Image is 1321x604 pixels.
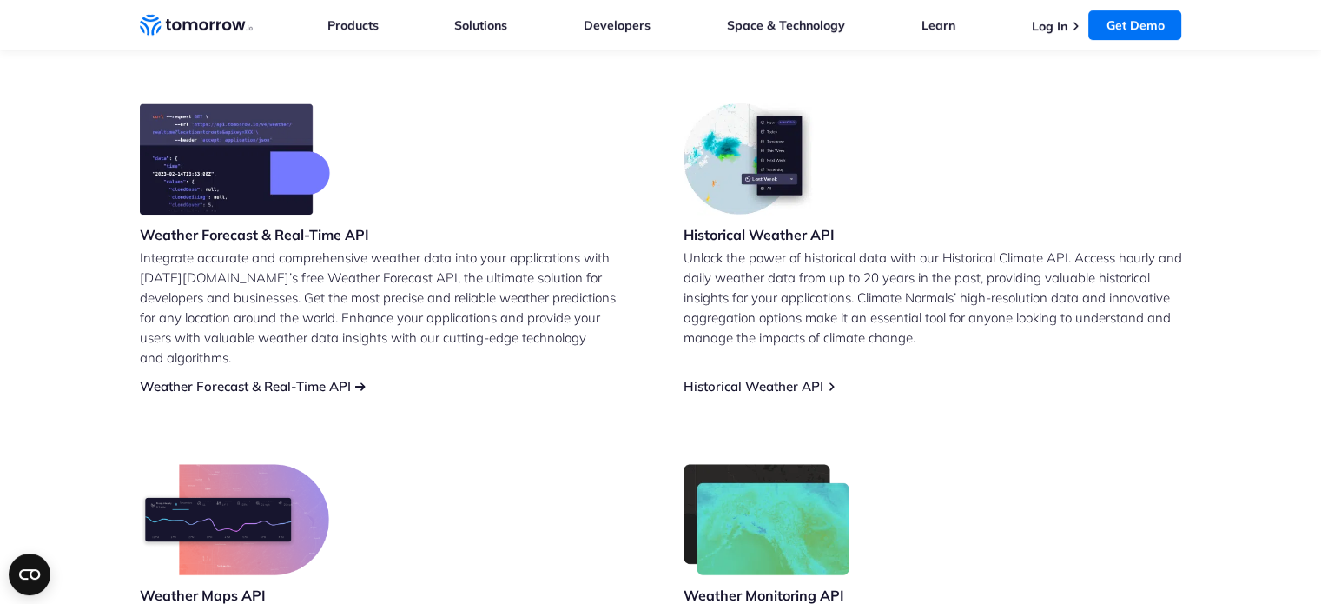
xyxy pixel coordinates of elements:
[327,17,379,33] a: Products
[140,12,253,38] a: Home link
[1031,18,1067,34] a: Log In
[140,225,369,244] h3: Weather Forecast & Real-Time API
[684,378,823,395] a: Historical Weather API
[1088,10,1181,40] a: Get Demo
[584,17,651,33] a: Developers
[454,17,507,33] a: Solutions
[9,554,50,595] button: Open CMP widget
[140,248,638,368] p: Integrate accurate and comprehensive weather data into your applications with [DATE][DOMAIN_NAME]...
[921,17,955,33] a: Learn
[684,225,835,244] h3: Historical Weather API
[727,17,845,33] a: Space & Technology
[684,248,1182,348] p: Unlock the power of historical data with our Historical Climate API. Access hourly and daily weat...
[140,378,351,395] a: Weather Forecast & Real-Time API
